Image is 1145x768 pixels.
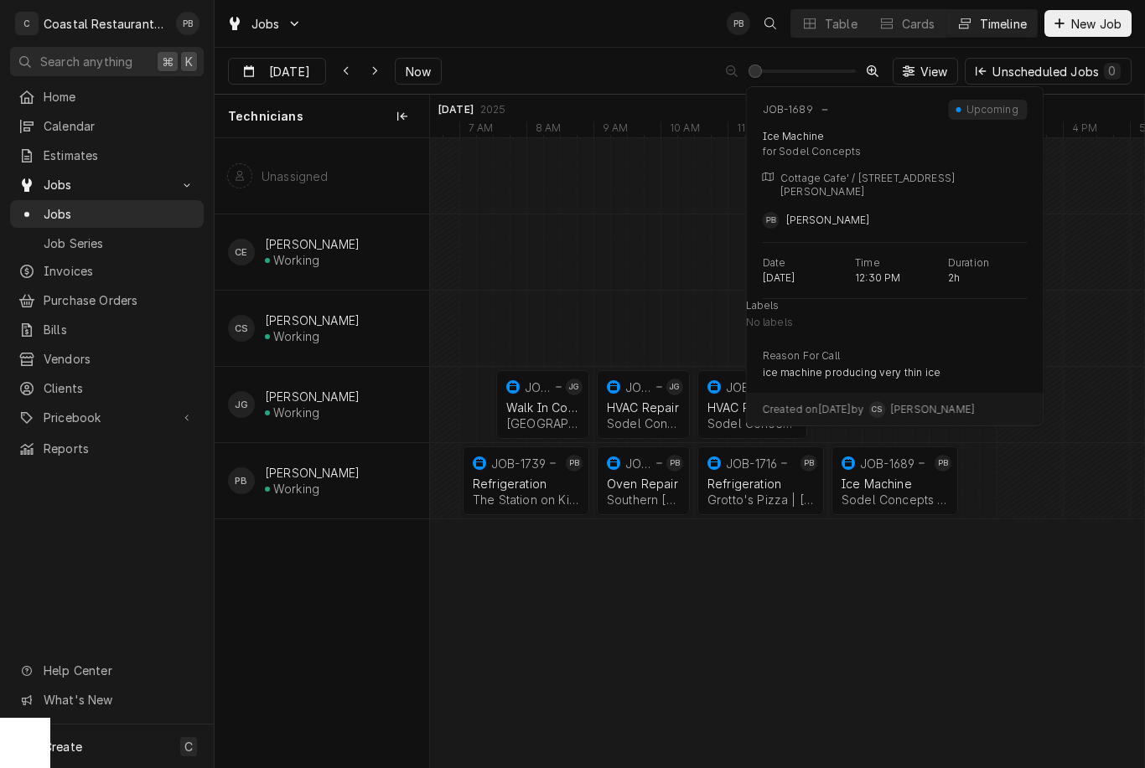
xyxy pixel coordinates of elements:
[506,400,579,415] div: Walk In Cooler
[44,662,194,679] span: Help Center
[228,391,255,418] div: James Gatton's Avatar
[228,239,255,265] div: Carlos Espin's Avatar
[727,12,750,35] div: Phill Blush's Avatar
[593,121,637,140] div: 9 AM
[262,169,329,183] div: Unassigned
[566,379,583,395] div: James Gatton's Avatar
[763,349,840,363] p: Reason For Call
[526,121,570,140] div: 8 AM
[228,108,303,125] span: Technicians
[1063,121,1106,140] div: 4 PM
[44,350,195,368] span: Vendors
[980,15,1027,33] div: Timeline
[44,117,195,135] span: Calendar
[763,103,813,116] div: JOB-1689
[935,455,951,472] div: Phill Blush's Avatar
[666,455,683,472] div: PB
[15,12,39,35] div: C
[566,455,583,472] div: Phill Blush's Avatar
[890,403,974,416] span: [PERSON_NAME]
[162,53,174,70] span: ⌘
[902,15,935,33] div: Cards
[763,145,1028,158] div: for Sodel Concepts
[44,262,195,280] span: Invoices
[228,58,326,85] button: [DATE]
[395,58,442,85] button: Now
[566,455,583,472] div: PB
[1107,62,1117,80] div: 0
[860,456,914,471] div: JOB-1689
[726,456,777,471] div: JOB-1716
[763,403,864,416] span: Created on [DATE] by
[273,253,319,267] div: Working
[763,212,780,229] div: Phill Blush's Avatar
[265,237,360,251] div: [PERSON_NAME]
[273,405,319,420] div: Working
[265,466,360,480] div: [PERSON_NAME]
[666,455,683,472] div: Phill Blush's Avatar
[473,492,579,507] div: The Station on Kings | Lewes, 19958
[868,401,885,418] div: Chris Sockriter's Avatar
[10,286,204,314] a: Purchase Orders
[10,686,204,714] a: Go to What's New
[176,12,199,35] div: Phill Blush's Avatar
[10,142,204,169] a: Estimates
[10,257,204,285] a: Invoices
[438,103,474,116] div: [DATE]
[893,58,959,85] button: View
[473,477,579,491] div: Refrigeration
[746,316,793,336] span: No labels
[763,271,795,285] p: [DATE]
[273,329,319,343] div: Working
[800,455,817,472] div: Phill Blush's Avatar
[44,409,170,426] span: Pricebook
[842,477,948,491] div: Ice Machine
[10,374,204,402] a: Clients
[10,657,204,684] a: Go to Help Center
[763,256,786,270] p: Date
[607,416,680,430] div: Sodel Concepts | [PERSON_NAME][GEOGRAPHIC_DATA], 19930
[228,467,255,494] div: Phill Blush's Avatar
[265,389,360,404] div: [PERSON_NAME]
[10,404,204,431] a: Go to Pricebook
[44,291,195,309] span: Purchase Orders
[44,205,195,223] span: Jobs
[757,10,784,37] button: Open search
[44,147,195,164] span: Estimates
[44,321,195,338] span: Bills
[965,58,1132,85] button: Unscheduled Jobs0
[1044,10,1132,37] button: New Job
[607,400,680,415] div: HVAC Repair
[10,200,204,228] a: Jobs
[842,492,948,507] div: Sodel Concepts | [PERSON_NAME][GEOGRAPHIC_DATA], 19930
[525,380,554,394] div: JOB-1725
[228,391,255,418] div: JG
[430,138,1144,768] div: normal
[707,477,814,491] div: Refrigeration
[251,15,280,33] span: Jobs
[607,477,680,491] div: Oven Repair
[10,83,204,111] a: Home
[273,482,319,496] div: Working
[44,440,195,457] span: Reports
[948,271,960,285] p: 2h
[825,15,857,33] div: Table
[228,315,255,342] div: CS
[10,171,204,198] a: Go to Jobs
[44,15,167,33] div: Coastal Restaurant Repair
[707,492,814,507] div: Grotto's Pizza | [GEOGRAPHIC_DATA], 19971
[855,271,900,285] p: 12:30 PM
[917,63,951,80] span: View
[265,313,360,327] div: [PERSON_NAME]
[763,130,825,143] div: Ice Machine
[44,88,195,106] span: Home
[666,379,683,395] div: James Gatton's Avatar
[727,12,750,35] div: PB
[506,416,579,430] div: [GEOGRAPHIC_DATA] | [GEOGRAPHIC_DATA], 19963
[10,229,204,257] a: Job Series
[10,112,204,140] a: Calendar
[666,379,683,395] div: JG
[184,738,193,755] span: C
[44,740,82,754] span: Create
[964,103,1021,116] div: Upcoming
